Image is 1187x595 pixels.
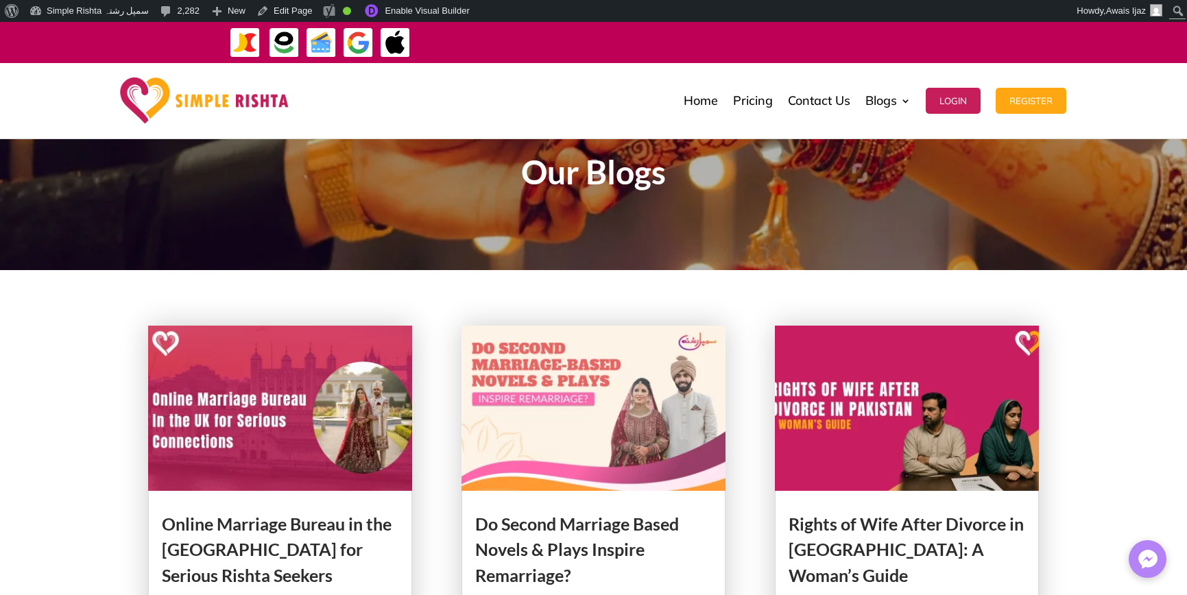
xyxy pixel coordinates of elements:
[865,66,911,135] a: Blogs
[306,27,337,58] img: Credit Cards
[343,7,351,15] div: Good
[926,88,981,114] button: Login
[775,326,1040,491] img: Rights of Wife After Divorce in Pakistan: A Woman’s Guide
[788,66,850,135] a: Contact Us
[789,513,1024,585] a: Rights of Wife After Divorce in [GEOGRAPHIC_DATA]: A Woman’s Guide
[230,27,261,58] img: JazzCash-icon
[1106,5,1146,16] span: Awais Ijaz
[380,27,411,58] img: ApplePay-icon
[475,513,679,585] a: Do Second Marriage Based Novels & Plays Inspire Remarriage?
[162,513,392,585] a: Online Marriage Bureau in the [GEOGRAPHIC_DATA] for Serious Rishta Seekers
[926,66,981,135] a: Login
[1134,546,1162,573] img: Messenger
[996,88,1066,114] button: Register
[733,66,773,135] a: Pricing
[224,156,964,195] h1: Our Blogs
[461,326,726,491] img: Do Second Marriage Based Novels & Plays Inspire Remarriage?
[148,326,413,491] img: Online Marriage Bureau in the UK for Serious Rishta Seekers
[343,27,374,58] img: GooglePay-icon
[684,66,718,135] a: Home
[996,66,1066,135] a: Register
[269,27,300,58] img: EasyPaisa-icon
